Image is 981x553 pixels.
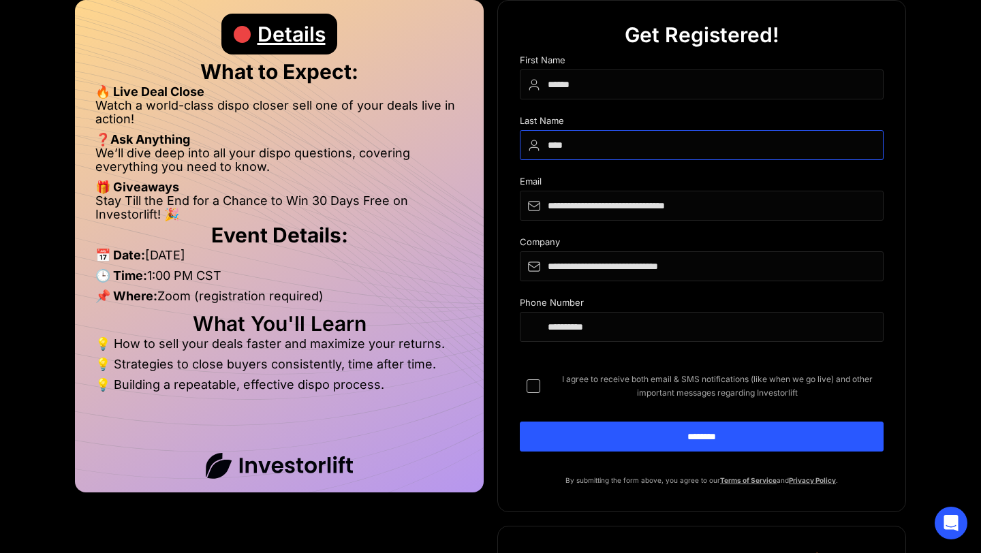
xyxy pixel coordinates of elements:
div: Company [520,237,884,251]
strong: ❓Ask Anything [95,132,190,146]
li: 💡 Strategies to close buyers consistently, time after time. [95,358,463,378]
li: 💡 How to sell your deals faster and maximize your returns. [95,337,463,358]
strong: What to Expect: [200,59,358,84]
li: 1:00 PM CST [95,269,463,289]
p: By submitting the form above, you agree to our and . [520,473,884,487]
div: Open Intercom Messenger [935,507,967,539]
li: 💡 Building a repeatable, effective dispo process. [95,378,463,392]
strong: 🕒 Time: [95,268,147,283]
a: Terms of Service [720,476,777,484]
li: Stay Till the End for a Chance to Win 30 Days Free on Investorlift! 🎉 [95,194,463,221]
div: Phone Number [520,298,884,312]
li: [DATE] [95,249,463,269]
div: Email [520,176,884,191]
a: Privacy Policy [789,476,836,484]
strong: 🔥 Live Deal Close [95,84,204,99]
li: Zoom (registration required) [95,289,463,310]
form: DIspo Day Main Form [520,55,884,473]
div: Get Registered! [625,14,779,55]
div: Details [258,14,326,54]
span: I agree to receive both email & SMS notifications (like when we go live) and other important mess... [551,373,884,400]
strong: 📌 Where: [95,289,157,303]
h2: What You'll Learn [95,317,463,330]
li: We’ll dive deep into all your dispo questions, covering everything you need to know. [95,146,463,180]
li: Watch a world-class dispo closer sell one of your deals live in action! [95,99,463,133]
strong: 📅 Date: [95,248,145,262]
div: First Name [520,55,884,69]
strong: 🎁 Giveaways [95,180,179,194]
div: Last Name [520,116,884,130]
strong: Event Details: [211,223,348,247]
